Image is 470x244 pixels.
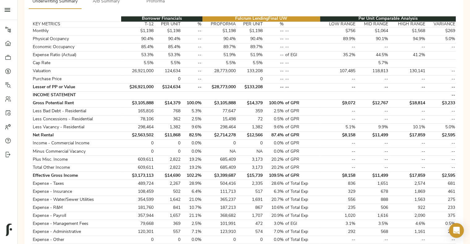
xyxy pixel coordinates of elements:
td: $12,767 [356,99,389,107]
td: 100.0% [181,99,202,107]
td: -- [426,43,456,51]
td: of GPR [285,172,320,180]
td: 79,668 [121,220,154,228]
td: 556 [320,196,356,204]
td: 275 [426,196,456,204]
td: 53.3% [154,51,181,59]
td: NA [202,148,237,156]
td: 504,416 [202,180,237,188]
td: -- [426,91,456,99]
td: $11,868 [154,131,181,139]
td: 165,816 [121,107,154,115]
td: 3.0% [264,220,285,228]
td: NA [236,148,263,156]
td: -- [285,59,320,67]
td: Monthly [32,27,121,35]
th: % [264,22,285,27]
td: $8,158 [320,172,356,180]
td: $1,198 [154,27,181,35]
td: 85.4% [121,43,154,51]
td: 235 [320,204,356,212]
td: $3,233 [426,99,456,107]
td: 20.2% [264,164,285,172]
td: -- [264,83,285,91]
td: Cap Rate [32,59,121,67]
td: -- [264,27,285,35]
td: -- [264,75,285,83]
td: 3,173 [236,164,263,172]
td: 20.9% [264,212,285,220]
td: 20.7% [264,196,285,204]
td: 89.7% [236,43,263,51]
td: 9.6% [181,123,202,131]
td: 922 [389,204,426,212]
td: $1,198 [236,27,263,35]
th: HIGH RANGE [389,22,426,27]
td: -- [264,67,285,75]
td: INCOME STATEMENT [32,91,121,99]
td: 2,574 [389,180,426,188]
td: Less Vacancy - Residential [32,123,121,131]
td: 0 [154,75,181,83]
td: 10.7% [181,204,202,212]
td: of GPR [285,115,320,123]
td: 130,141 [389,67,426,75]
td: 77,647 [202,107,237,115]
td: -- [426,115,456,123]
td: -- [389,139,426,147]
td: 10.6% [264,204,285,212]
td: 0.0% [181,139,202,147]
td: 1,869 [389,188,426,196]
td: 472 [236,220,263,228]
td: 90.4% [202,35,237,43]
td: 888 [356,196,389,204]
td: $15,739 [236,172,263,180]
td: Lesser of PP or Value [32,83,121,91]
td: 5.0% [426,35,456,43]
td: 28.9% [181,180,202,188]
td: -- [426,156,456,164]
th: Borrower Financials [121,16,202,22]
td: of GPR [285,123,320,131]
td: 359 [236,107,263,115]
td: -- [320,148,356,156]
td: -- [426,139,456,147]
td: 2.5% [181,115,202,123]
td: $26,921,000 [121,83,154,91]
td: 2,822 [154,156,181,164]
td: 102.2% [181,172,202,180]
td: of EGI [285,220,320,228]
td: $124,634 [154,83,181,91]
td: 678 [356,188,389,196]
td: 124,634 [154,67,181,75]
img: logo [6,224,12,236]
td: of Total Exp [285,180,320,188]
td: 3,173 [236,156,263,164]
td: 51.9% [202,51,237,59]
td: 10.1% [389,123,426,131]
td: Economic Occupancy [32,43,121,51]
td: 1,657 [154,212,181,220]
td: $9,072 [320,99,356,107]
td: 82.5% [181,131,202,139]
td: Gross Potential Rent [32,99,121,107]
td: -- [285,27,320,35]
td: 20.2% [264,156,285,164]
td: 506 [356,204,389,212]
td: 0.0% [264,148,285,156]
td: -- [389,164,426,172]
td: Plus Misc. Income [32,156,121,164]
td: of GPR [285,131,320,139]
th: PROFORMA [202,22,237,27]
td: -- [181,35,202,43]
td: 21.1% [181,212,202,220]
td: $3,173,113 [121,172,154,180]
td: -- [181,75,202,83]
td: 0 [236,139,263,147]
td: -- [356,139,389,147]
td: $269 [426,27,456,35]
td: -- [285,43,320,51]
td: 5.5% [236,59,263,67]
td: -- [285,75,320,83]
th: Fulcrum Lending Final UW [202,16,320,22]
